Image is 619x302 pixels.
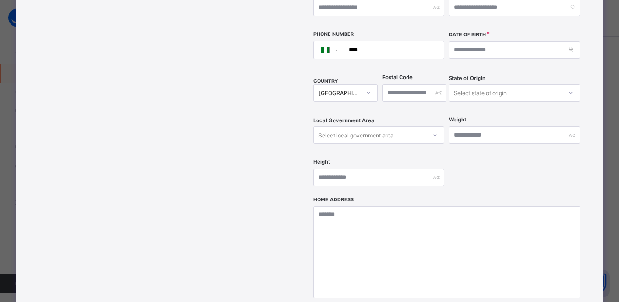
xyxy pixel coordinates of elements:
label: Postal Code [382,74,413,80]
label: Home Address [313,197,354,203]
label: Phone Number [313,31,354,37]
div: Select state of origin [454,84,507,102]
div: [GEOGRAPHIC_DATA] [318,90,361,97]
label: Height [313,159,330,165]
label: Date of Birth [449,32,486,38]
span: Local Government Area [313,117,374,124]
span: COUNTRY [313,78,338,84]
span: State of Origin [449,75,485,81]
div: Select local government area [318,126,394,144]
label: Weight [449,116,466,123]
